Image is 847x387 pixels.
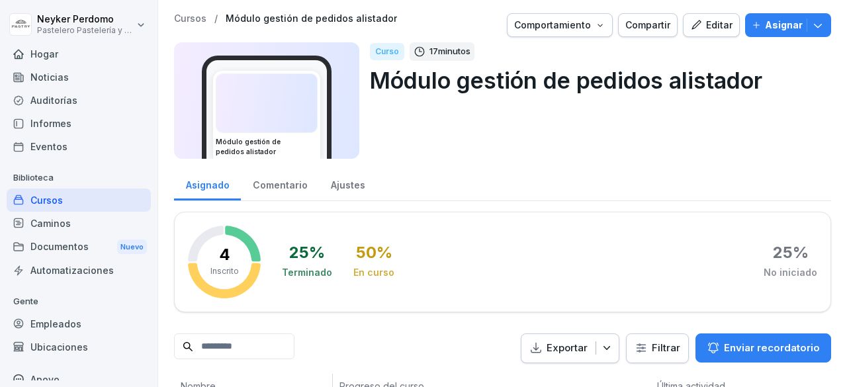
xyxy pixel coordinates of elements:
font: Noticias [30,71,69,83]
button: Filtrar [627,334,688,363]
font: Inscrito [210,266,239,276]
a: Hogar [7,42,151,65]
font: Asignado [186,179,230,191]
font: Biblioteca [13,172,54,183]
font: Automatizaciones [30,265,114,276]
font: Enviar recordatorio [724,341,820,354]
font: Terminado [282,267,332,278]
font: Editar [706,19,733,30]
font: % [793,243,809,262]
button: Asignar [745,13,831,37]
font: % [377,243,392,262]
a: Eventos [7,135,151,158]
font: Perdomo [73,13,114,24]
font: Exportar [547,341,588,354]
a: Cursos [7,189,151,212]
a: Asignado [174,167,241,200]
font: Módulo gestión de pedidos alistador [216,138,281,155]
a: DocumentosNuevo [7,235,151,259]
font: Comportamiento [514,19,591,30]
font: Informes [30,118,71,129]
a: Auditorías [7,89,151,112]
font: 17 [429,46,438,56]
font: Módulo gestión de pedidos alistador [370,67,762,94]
a: Ajustes [319,167,377,200]
font: Asignar [765,19,803,30]
button: Compartir [618,13,678,37]
font: / [214,13,218,24]
a: Ubicaciones [7,335,151,359]
a: Empleados [7,312,151,335]
font: % [309,243,325,262]
font: 25 [773,243,793,262]
a: Comentario [241,167,319,200]
font: Empleados [30,318,81,329]
font: 50 [356,243,377,262]
font: Apoyo [30,374,60,385]
font: Auditorías [30,95,77,106]
font: Ubicaciones [30,341,88,353]
a: Informes [7,112,151,135]
button: Enviar recordatorio [695,333,831,363]
font: Compartir [625,19,670,30]
font: No iniciado [764,267,817,278]
font: Curso [375,46,399,56]
a: Módulo gestión de pedidos alistador [226,13,397,24]
font: Cursos [30,194,63,206]
button: Comportamiento [507,13,613,37]
font: Caminos [30,218,71,229]
font: Eventos [30,141,67,152]
font: 4 [219,245,230,264]
font: Filtrar [652,341,680,354]
font: Gente [13,296,38,306]
font: Comentario [253,179,308,191]
a: Cursos [174,13,206,24]
font: Neyker [37,13,70,24]
a: Automatizaciones [7,259,151,282]
a: Noticias [7,65,151,89]
button: Exportar [521,333,619,363]
font: minutos [438,46,470,56]
font: Nuevo [120,242,144,251]
font: En curso [353,267,394,278]
a: Caminos [7,212,151,235]
font: 25 [289,243,309,262]
font: Ajustes [331,179,365,191]
font: Pastelero Pastelería y Cocina gourmet [37,25,187,35]
button: Editar [683,13,740,37]
font: Hogar [30,48,58,60]
font: Documentos [30,241,89,252]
